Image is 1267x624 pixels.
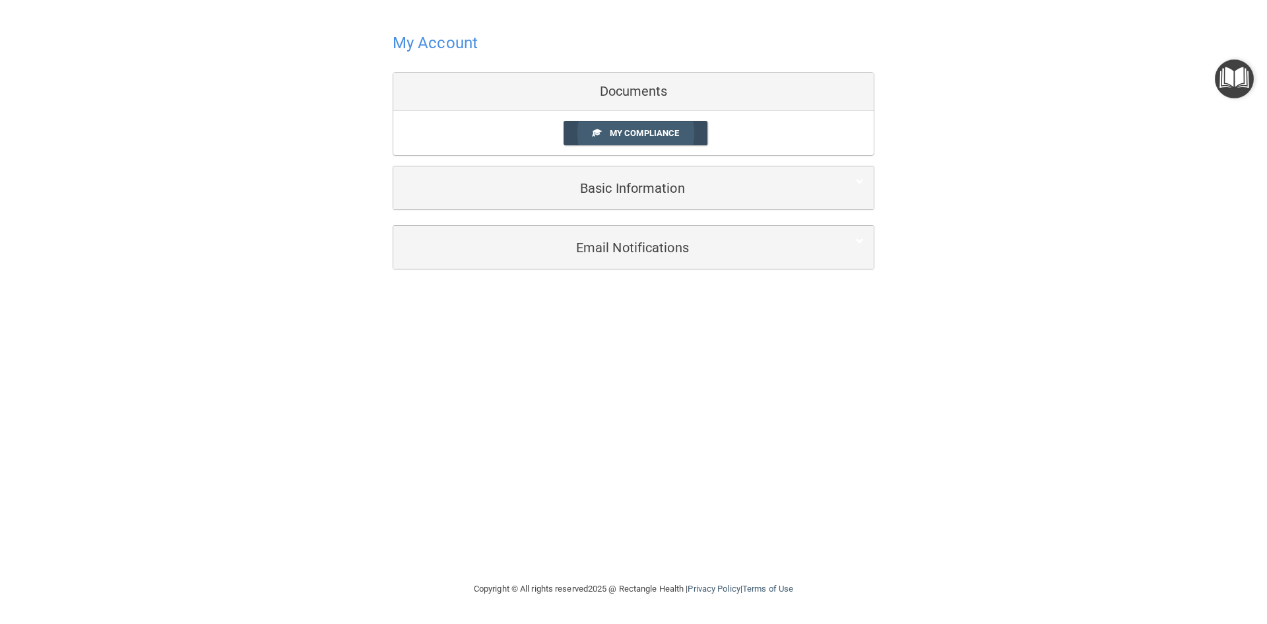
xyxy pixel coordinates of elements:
[1039,530,1251,583] iframe: Drift Widget Chat Controller
[403,181,824,195] h5: Basic Information
[403,232,864,262] a: Email Notifications
[403,173,864,203] a: Basic Information
[393,568,874,610] div: Copyright © All rights reserved 2025 @ Rectangle Health | |
[403,240,824,255] h5: Email Notifications
[393,34,478,52] h4: My Account
[688,584,740,594] a: Privacy Policy
[1215,59,1254,98] button: Open Resource Center
[610,128,679,138] span: My Compliance
[393,73,874,111] div: Documents
[742,584,793,594] a: Terms of Use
